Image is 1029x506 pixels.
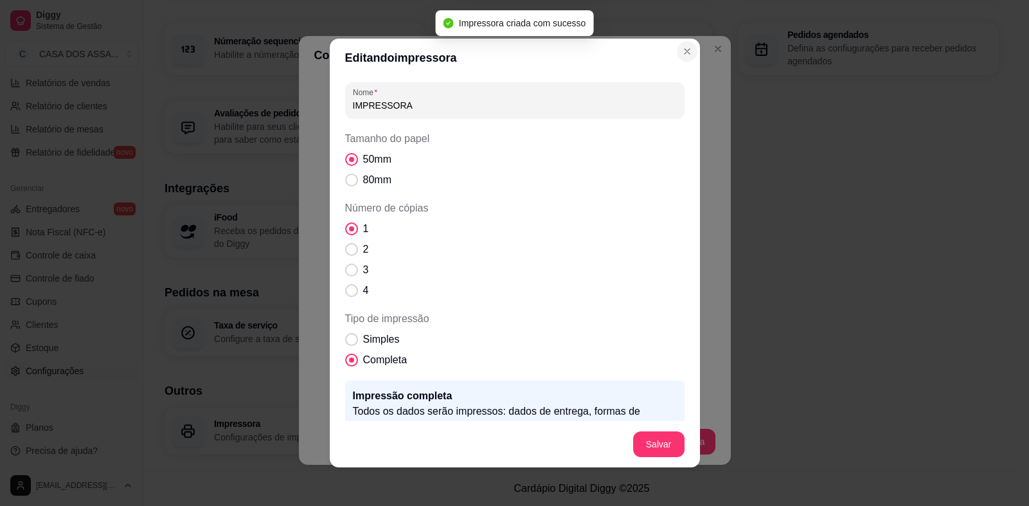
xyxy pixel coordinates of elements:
span: 80mm [363,172,391,188]
p: Todos os dados serão impressos: dados de entrega, formas de pagamento e dados do cliente. [353,404,677,435]
span: Tamanho do papel [345,131,685,147]
div: Tipo de impressão [345,311,685,368]
span: Número de cópias [345,201,685,216]
span: 50mm [363,152,391,167]
span: 1 [363,221,369,237]
span: 2 [363,242,369,257]
button: Salvar [633,431,685,457]
span: 4 [363,283,369,298]
p: Impressão completa [353,388,677,404]
span: 3 [363,262,369,278]
span: Tipo de impressão [345,311,685,327]
button: Close [677,41,697,62]
span: Simples [363,332,400,347]
span: Impressora criada com sucesso [459,18,586,28]
input: Nome [353,99,677,112]
header: Editando impressora [330,39,700,77]
span: Completa [363,352,407,368]
span: check-circle [443,18,454,28]
div: Tamanho do papel [345,131,685,188]
div: Número de cópias [345,201,685,298]
label: Nome [353,87,382,98]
